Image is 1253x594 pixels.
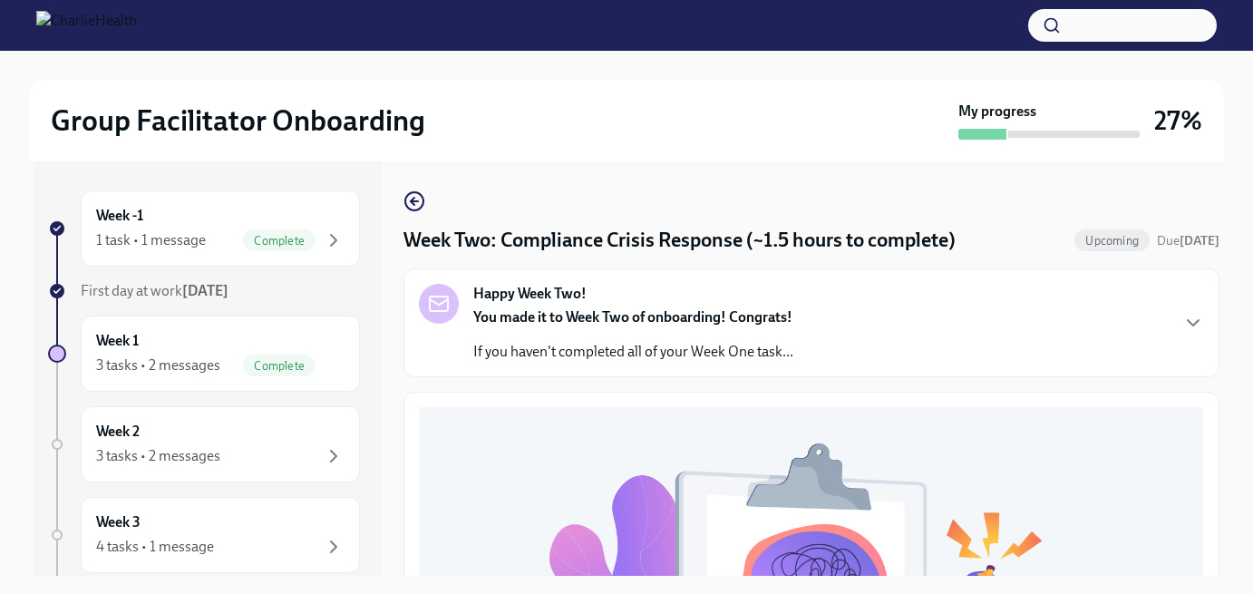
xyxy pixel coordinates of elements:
[48,406,360,482] a: Week 23 tasks • 2 messages
[243,234,316,248] span: Complete
[182,282,228,299] strong: [DATE]
[473,342,793,362] p: If you haven't completed all of your Week One task...
[1074,234,1150,248] span: Upcoming
[96,230,206,250] div: 1 task • 1 message
[48,190,360,267] a: Week -11 task • 1 messageComplete
[1154,104,1202,137] h3: 27%
[96,355,220,375] div: 3 tasks • 2 messages
[403,227,956,254] h4: Week Two: Compliance Crisis Response (~1.5 hours to complete)
[96,331,139,351] h6: Week 1
[96,512,141,532] h6: Week 3
[473,308,792,326] strong: You made it to Week Two of onboarding! Congrats!
[1157,233,1219,248] span: Due
[243,359,316,373] span: Complete
[473,284,587,304] strong: Happy Week Two!
[81,282,228,299] span: First day at work
[48,316,360,392] a: Week 13 tasks • 2 messagesComplete
[36,11,137,40] img: CharlieHealth
[51,102,425,139] h2: Group Facilitator Onboarding
[1180,233,1219,248] strong: [DATE]
[958,102,1036,122] strong: My progress
[96,537,214,557] div: 4 tasks • 1 message
[96,446,220,466] div: 3 tasks • 2 messages
[1157,232,1219,249] span: August 25th, 2025 10:00
[48,281,360,301] a: First day at work[DATE]
[48,497,360,573] a: Week 34 tasks • 1 message
[96,422,140,442] h6: Week 2
[96,206,143,226] h6: Week -1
